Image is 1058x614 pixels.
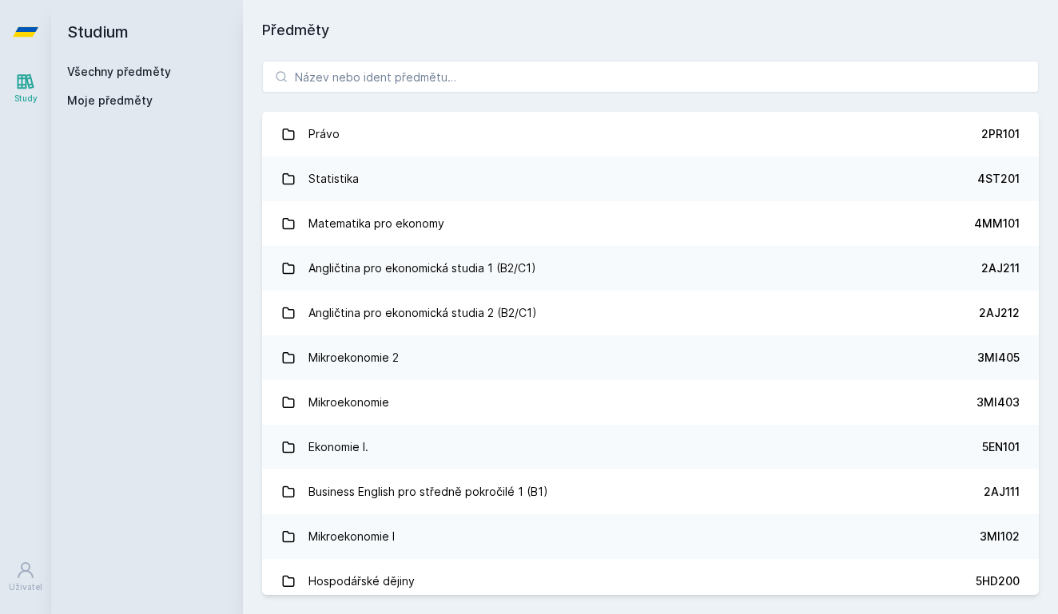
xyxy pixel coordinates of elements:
[262,425,1039,469] a: Ekonomie I. 5EN101
[262,112,1039,156] a: Právo 2PR101
[262,156,1039,201] a: Statistika 4ST201
[262,291,1039,335] a: Angličtina pro ekonomická studia 2 (B2/C1) 2AJ212
[976,394,1020,410] div: 3MI403
[9,581,42,593] div: Uživatel
[308,565,415,597] div: Hospodářské dějiny
[262,201,1039,246] a: Matematika pro ekonomy 4MM101
[984,484,1020,500] div: 2AJ111
[974,216,1020,232] div: 4MM101
[3,64,48,113] a: Study
[308,118,340,150] div: Právo
[308,163,359,195] div: Statistika
[981,260,1020,276] div: 2AJ211
[976,573,1020,589] div: 5HD200
[308,297,537,329] div: Angličtina pro ekonomická studia 2 (B2/C1)
[979,305,1020,321] div: 2AJ212
[981,126,1020,142] div: 2PR101
[262,19,1039,42] h1: Předměty
[262,335,1039,380] a: Mikroekonomie 2 3MI405
[308,476,548,508] div: Business English pro středně pokročilé 1 (B1)
[308,431,368,463] div: Ekonomie I.
[262,61,1039,93] input: Název nebo ident předmětu…
[980,529,1020,545] div: 3MI102
[308,386,389,418] div: Mikroekonomie
[308,342,399,374] div: Mikroekonomie 2
[67,65,171,78] a: Všechny předměty
[67,93,153,109] span: Moje předměty
[982,439,1020,455] div: 5EN101
[262,246,1039,291] a: Angličtina pro ekonomická studia 1 (B2/C1) 2AJ211
[14,93,38,105] div: Study
[308,252,536,284] div: Angličtina pro ekonomická studia 1 (B2/C1)
[3,553,48,601] a: Uživatel
[308,208,444,240] div: Matematika pro ekonomy
[262,469,1039,514] a: Business English pro středně pokročilé 1 (B1) 2AJ111
[977,350,1020,366] div: 3MI405
[262,559,1039,604] a: Hospodářské dějiny 5HD200
[262,514,1039,559] a: Mikroekonomie I 3MI102
[977,171,1020,187] div: 4ST201
[308,521,395,553] div: Mikroekonomie I
[262,380,1039,425] a: Mikroekonomie 3MI403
